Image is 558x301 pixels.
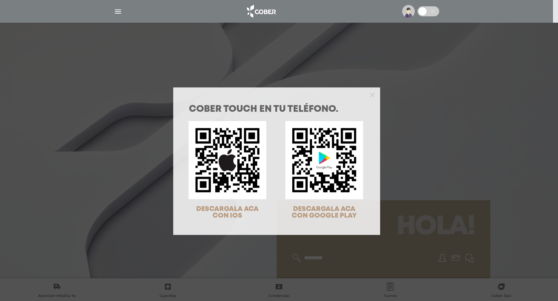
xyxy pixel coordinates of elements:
h1: COBER TOUCH en tu teléfono. [189,105,364,114]
img: qr-code [285,121,363,199]
span: DESCARGALA ACA CON IOS [196,206,259,219]
img: qr-code [189,121,266,199]
span: DESCARGALA ACA CON GOOGLE PLAY [292,206,357,219]
button: Close [370,91,375,97]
